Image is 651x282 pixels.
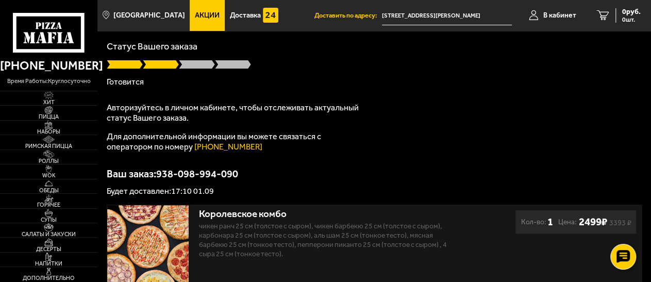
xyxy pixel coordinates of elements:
span: Доставка [230,12,261,19]
div: Королевское комбо [199,208,449,220]
p: Будет доставлен: 17:10 01.09 [107,187,642,195]
s: 3393 ₽ [609,220,631,225]
p: Готовится [107,78,642,86]
span: Доставить по адресу: [314,12,382,19]
b: 2499 ₽ [578,215,607,228]
span: 0 руб. [622,8,641,15]
span: В кабинет [543,12,576,19]
p: Ваш заказ: 938-098-994-090 [107,169,642,179]
span: [GEOGRAPHIC_DATA] [113,12,185,19]
span: Цена: [558,215,576,228]
input: Ваш адрес доставки [382,6,512,25]
a: [PHONE_NUMBER] [194,142,262,152]
p: Статус Вашего заказа [107,42,642,51]
img: 15daf4d41897b9f0e9f617042186c801.svg [263,8,278,23]
span: Ленинградская область, Всеволожский район, Мурино, улица Шувалова, 22к3 [382,6,512,25]
b: 1 [547,215,553,228]
p: Для дополнительной информации вы можете связаться с оператором по номеру [107,131,364,152]
span: Акции [195,12,220,19]
span: 0 шт. [622,16,641,23]
p: Чикен Ранч 25 см (толстое с сыром), Чикен Барбекю 25 см (толстое с сыром), Карбонара 25 см (толст... [199,222,449,258]
div: Кол-во: [521,215,553,228]
p: Авторизуйтесь в личном кабинете, чтобы отслеживать актуальный статус Вашего заказа. [107,103,364,123]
